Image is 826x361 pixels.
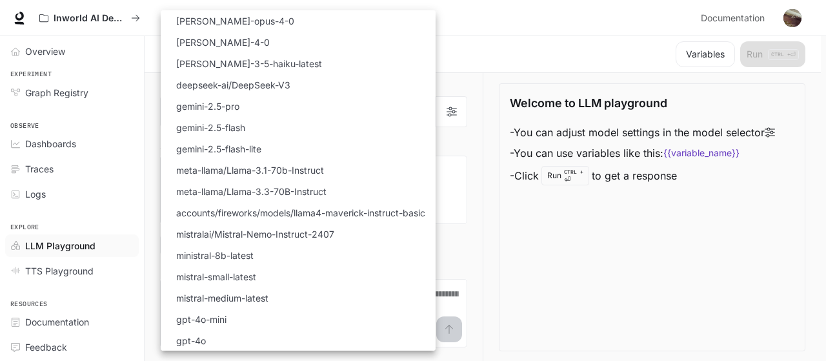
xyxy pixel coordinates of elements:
p: accounts/fireworks/models/llama4-maverick-instruct-basic [176,206,425,220]
p: gemini-2.5-flash [176,121,245,134]
p: mistral-medium-latest [176,291,268,305]
p: meta-llama/Llama-3.1-70b-Instruct [176,163,324,177]
p: gemini-2.5-pro [176,99,239,113]
p: [PERSON_NAME]-3-5-haiku-latest [176,57,322,70]
p: gpt-4o [176,334,206,347]
p: ministral-8b-latest [176,249,254,262]
p: mistralai/Mistral-Nemo-Instruct-2407 [176,227,334,241]
p: deepseek-ai/DeepSeek-V3 [176,78,290,92]
p: meta-llama/Llama-3.3-70B-Instruct [176,185,327,198]
p: gpt-4o-mini [176,313,227,326]
p: mistral-small-latest [176,270,256,284]
p: [PERSON_NAME]-opus-4-0 [176,14,294,28]
p: [PERSON_NAME]-4-0 [176,36,270,49]
p: gemini-2.5-flash-lite [176,142,261,156]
